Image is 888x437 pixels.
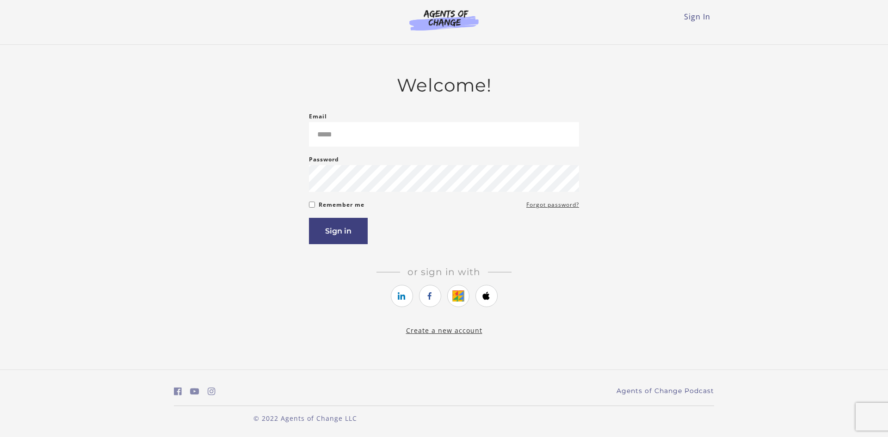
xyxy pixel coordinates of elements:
[400,9,488,31] img: Agents of Change Logo
[190,387,199,396] i: https://www.youtube.com/c/AgentsofChangeTestPrepbyMeaganMitchell (Open in a new window)
[391,285,413,307] a: https://courses.thinkific.com/users/auth/linkedin?ss%5Breferral%5D=&ss%5Buser_return_to%5D=&ss%5B...
[174,387,182,396] i: https://www.facebook.com/groups/aswbtestprep (Open in a new window)
[400,266,488,277] span: Or sign in with
[406,326,482,335] a: Create a new account
[475,285,498,307] a: https://courses.thinkific.com/users/auth/apple?ss%5Breferral%5D=&ss%5Buser_return_to%5D=&ss%5Bvis...
[617,386,714,396] a: Agents of Change Podcast
[174,385,182,398] a: https://www.facebook.com/groups/aswbtestprep (Open in a new window)
[309,218,368,244] button: Sign in
[419,285,441,307] a: https://courses.thinkific.com/users/auth/facebook?ss%5Breferral%5D=&ss%5Buser_return_to%5D=&ss%5B...
[190,385,199,398] a: https://www.youtube.com/c/AgentsofChangeTestPrepbyMeaganMitchell (Open in a new window)
[208,385,216,398] a: https://www.instagram.com/agentsofchangeprep/ (Open in a new window)
[174,413,437,423] p: © 2022 Agents of Change LLC
[526,199,579,210] a: Forgot password?
[309,74,579,96] h2: Welcome!
[684,12,710,22] a: Sign In
[309,154,339,165] label: Password
[319,199,364,210] label: Remember me
[447,285,469,307] a: https://courses.thinkific.com/users/auth/google?ss%5Breferral%5D=&ss%5Buser_return_to%5D=&ss%5Bvi...
[309,111,327,122] label: Email
[208,387,216,396] i: https://www.instagram.com/agentsofchangeprep/ (Open in a new window)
